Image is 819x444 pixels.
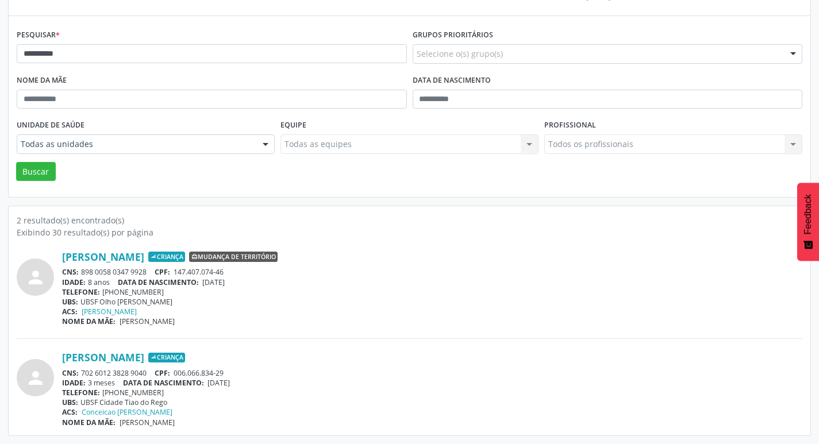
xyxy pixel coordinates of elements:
div: UBSF Cidade Tiao do Rego [62,397,802,407]
div: [PHONE_NUMBER] [62,388,802,397]
div: UBSF Olho [PERSON_NAME] [62,297,802,307]
div: Exibindo 30 resultado(s) por página [17,226,802,238]
div: 702 6012 3828 9040 [62,368,802,378]
span: Selecione o(s) grupo(s) [417,48,503,60]
div: 3 meses [62,378,802,388]
label: Profissional [544,117,596,134]
span: CNS: [62,368,79,378]
span: Criança [148,353,185,363]
span: [PERSON_NAME] [120,316,175,326]
span: [DATE] [202,277,225,287]
div: 2 resultado(s) encontrado(s) [17,214,802,226]
span: Feedback [803,194,813,234]
button: Buscar [16,162,56,182]
span: TELEFONE: [62,287,100,297]
button: Feedback - Mostrar pesquisa [797,183,819,261]
span: [DATE] [207,378,230,388]
span: CPF: [155,267,170,277]
span: DATA DE NASCIMENTO: [118,277,199,287]
span: IDADE: [62,277,86,287]
label: Nome da mãe [17,72,67,90]
i: person [25,368,46,388]
span: [PERSON_NAME] [120,418,175,427]
i: person [25,267,46,288]
span: 147.407.074-46 [174,267,224,277]
label: Pesquisar [17,26,60,44]
label: Grupos prioritários [413,26,493,44]
span: ACS: [62,307,78,316]
span: IDADE: [62,378,86,388]
label: Data de nascimento [413,72,491,90]
span: ACS: [62,407,78,417]
div: [PHONE_NUMBER] [62,287,802,297]
label: Equipe [280,117,306,134]
span: Mudança de território [189,252,278,262]
span: NOME DA MÃE: [62,418,116,427]
a: [PERSON_NAME] [82,307,137,316]
a: Conceicao [PERSON_NAME] [82,407,172,417]
span: DATA DE NASCIMENTO: [123,378,204,388]
a: [PERSON_NAME] [62,250,144,263]
span: Criança [148,252,185,262]
span: TELEFONE: [62,388,100,397]
span: 006.066.834-29 [174,368,224,378]
span: UBS: [62,397,78,407]
span: CPF: [155,368,170,378]
a: [PERSON_NAME] [62,351,144,364]
label: Unidade de saúde [17,117,84,134]
span: CNS: [62,267,79,277]
div: 898 0058 0347 9928 [62,267,802,277]
span: UBS: [62,297,78,307]
span: Todas as unidades [21,138,251,150]
span: NOME DA MÃE: [62,316,116,326]
div: 8 anos [62,277,802,287]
